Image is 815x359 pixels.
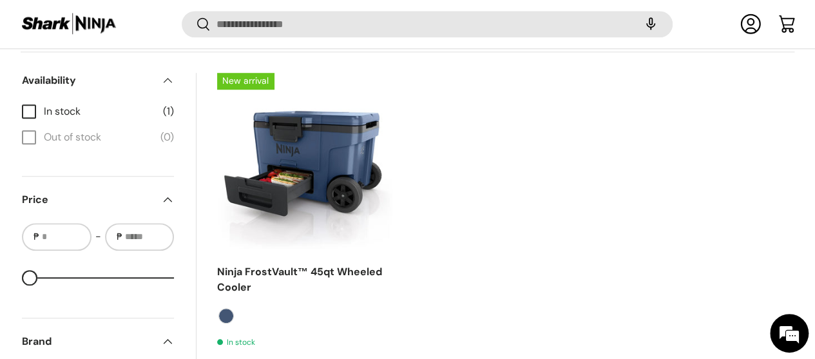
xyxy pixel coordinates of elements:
[218,308,234,324] label: Lakeshore Blue
[22,334,153,349] span: Brand
[163,104,174,119] span: (1)
[22,192,153,208] span: Price
[217,265,382,294] a: Ninja FrostVault™ 45qt Wheeled Cooler
[95,229,101,244] span: -
[22,73,153,88] span: Availability
[630,10,671,39] speech-search-button: Search by voice
[217,73,274,89] span: New arrival
[217,73,396,251] a: Ninja FrostVault™ 45qt Wheeled Cooler
[21,12,117,37] img: Shark Ninja Philippines
[32,230,41,244] span: ₱
[115,230,124,244] span: ₱
[22,177,174,223] summary: Price
[160,130,174,145] span: (0)
[217,73,396,251] img: ninja-frost-vault-high-capacity-wheeled-cooler-full-view-sharkninja-philippines
[22,57,174,104] summary: Availability
[44,130,153,145] span: Out of stock
[44,104,155,119] span: In stock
